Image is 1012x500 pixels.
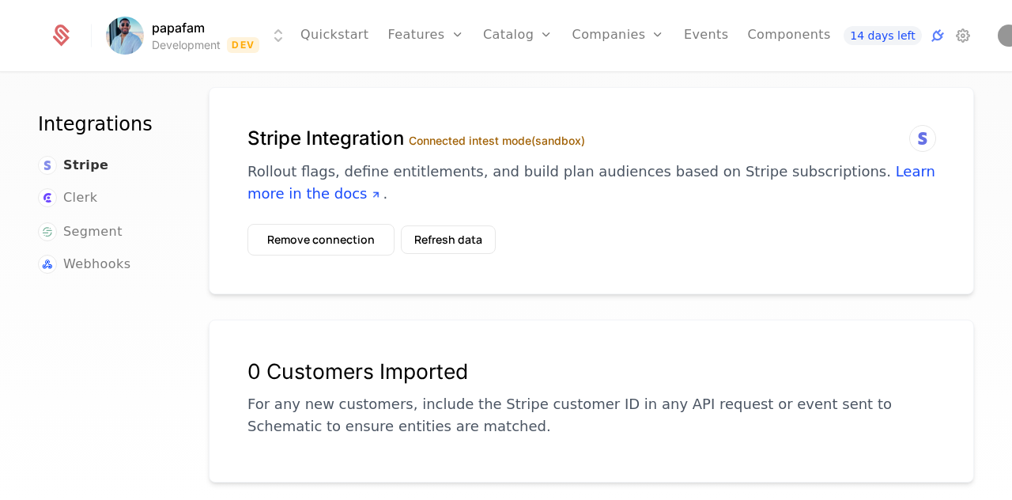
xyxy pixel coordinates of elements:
a: Segment [38,222,123,241]
div: 0 Customers Imported [247,358,935,384]
button: Remove connection [247,224,395,256]
div: Development [152,37,221,53]
button: Refresh data [401,225,496,254]
span: Stripe [63,156,108,175]
a: Webhooks [38,255,130,274]
p: For any new customers, include the Stripe customer ID in any API request or event sent to Schemat... [247,393,935,437]
img: papafam [106,17,144,55]
button: Select environment [111,18,288,53]
span: Clerk [63,188,97,207]
span: Segment [63,222,123,241]
a: 14 days left [844,26,921,45]
label: Connected in test mode (sandbox) [409,134,585,147]
h1: Stripe Integration [247,126,935,151]
a: Settings [953,26,972,45]
a: Integrations [928,26,947,45]
span: Webhooks [63,255,130,274]
span: papafam [152,18,205,37]
p: Rollout flags, define entitlements, and build plan audiences based on Stripe subscriptions. . [247,161,935,205]
h1: Integrations [38,112,171,137]
nav: Main [38,112,171,275]
a: Clerk [38,188,97,207]
span: Dev [227,37,259,53]
a: Stripe [38,156,108,175]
